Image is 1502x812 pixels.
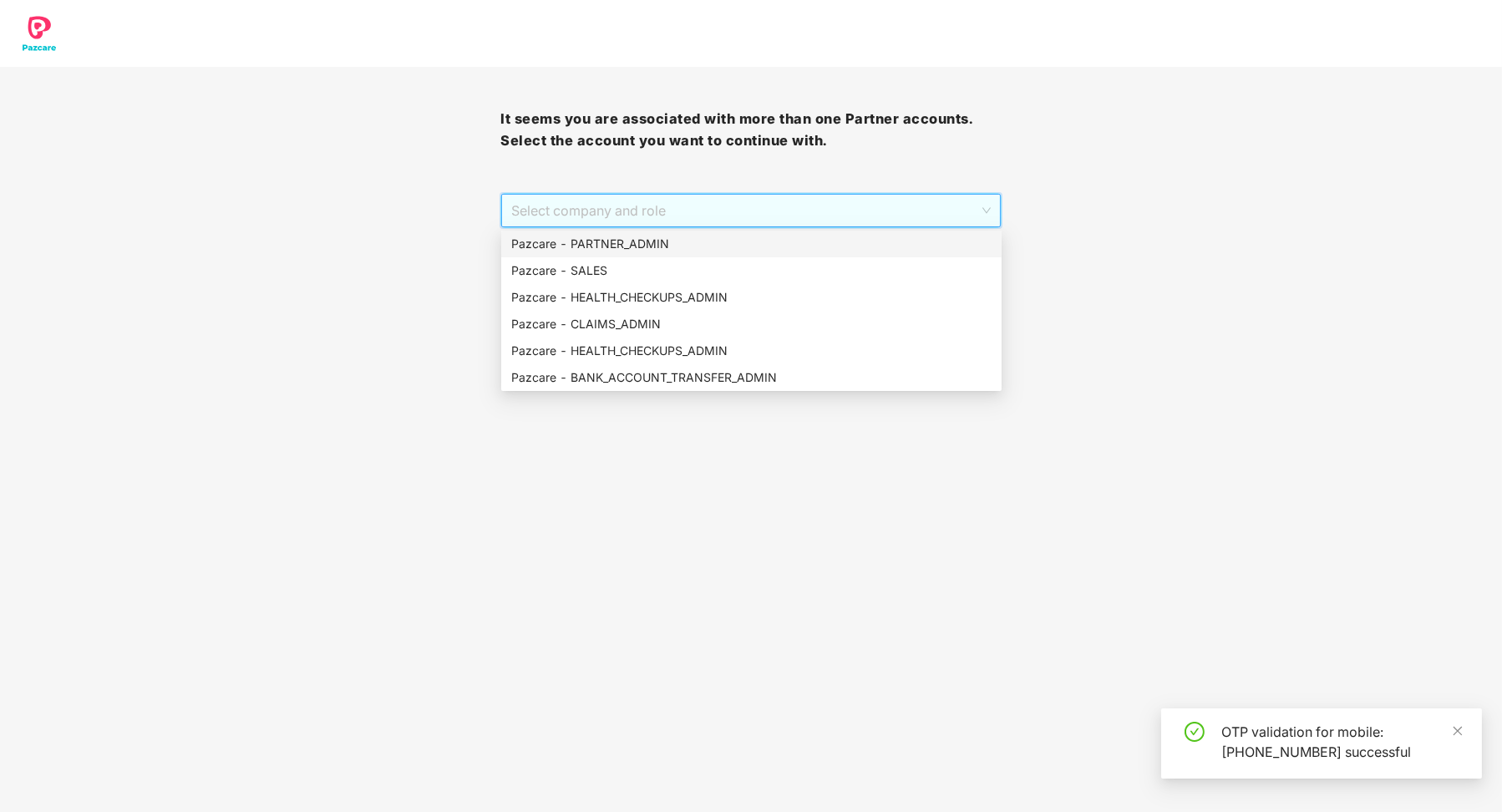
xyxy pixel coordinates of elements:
span: check-circle [1185,722,1205,742]
div: Pazcare - HEALTH_CHECKUPS_ADMIN [501,284,1002,311]
div: Pazcare - BANK_ACCOUNT_TRANSFER_ADMIN [501,364,1002,391]
span: Select company and role [511,195,990,226]
div: Pazcare - BANK_ACCOUNT_TRANSFER_ADMIN [511,368,992,387]
h3: It seems you are associated with more than one Partner accounts. Select the account you want to c... [500,109,1001,151]
div: Pazcare - CLAIMS_ADMIN [501,311,1002,337]
div: Pazcare - CLAIMS_ADMIN [511,315,992,333]
div: Pazcare - HEALTH_CHECKUPS_ADMIN [511,288,992,307]
div: Pazcare - HEALTH_CHECKUPS_ADMIN [501,337,1002,364]
div: Pazcare - SALES [501,257,1002,284]
span: close [1452,725,1464,737]
div: Pazcare - PARTNER_ADMIN [501,231,1002,257]
div: Pazcare - PARTNER_ADMIN [511,235,992,253]
div: Pazcare - HEALTH_CHECKUPS_ADMIN [511,342,992,360]
div: Pazcare - SALES [511,261,992,280]
div: OTP validation for mobile: [PHONE_NUMBER] successful [1221,722,1462,762]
